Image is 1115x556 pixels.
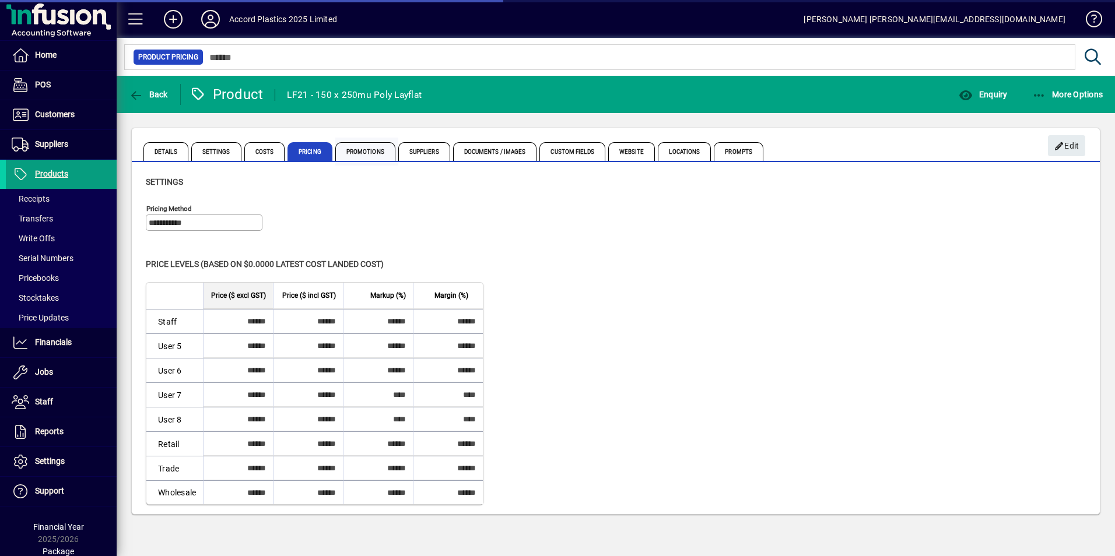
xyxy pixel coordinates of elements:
span: Jobs [35,367,53,376]
span: Price ($ incl GST) [282,289,336,302]
div: [PERSON_NAME] [PERSON_NAME][EMAIL_ADDRESS][DOMAIN_NAME] [804,10,1065,29]
span: POS [35,80,51,89]
span: Documents / Images [453,142,537,161]
a: Staff [6,388,117,417]
span: Settings [191,142,241,161]
span: More Options [1032,90,1103,99]
a: Receipts [6,189,117,209]
td: Retail [146,431,203,456]
span: Products [35,169,68,178]
span: Write Offs [12,234,55,243]
td: User 5 [146,333,203,358]
span: Settings [35,456,65,466]
button: Add [155,9,192,30]
span: Pricebooks [12,273,59,283]
div: Accord Plastics 2025 Limited [229,10,337,29]
span: Transfers [12,214,53,223]
span: Locations [658,142,711,161]
a: Stocktakes [6,288,117,308]
span: Costs [244,142,285,161]
a: Jobs [6,358,117,387]
a: Home [6,41,117,70]
a: Financials [6,328,117,357]
a: Settings [6,447,117,476]
span: Reports [35,427,64,436]
a: Pricebooks [6,268,117,288]
a: Transfers [6,209,117,228]
span: Staff [35,397,53,406]
span: Website [608,142,655,161]
span: Product Pricing [138,51,198,63]
span: Promotions [335,142,395,161]
a: Reports [6,417,117,446]
span: Suppliers [35,139,68,149]
button: More Options [1029,84,1106,105]
td: Trade [146,456,203,480]
span: Settings [146,177,183,186]
td: User 6 [146,358,203,382]
span: Support [35,486,64,495]
span: Financial Year [33,522,84,532]
div: LF21 - 150 x 250mu Poly Layflat [287,86,422,104]
span: Back [129,90,168,99]
span: Details [143,142,188,161]
a: POS [6,71,117,100]
a: Price Updates [6,308,117,328]
span: Price ($ excl GST) [211,289,266,302]
span: Price levels (based on $0.0000 Latest cost landed cost) [146,259,384,269]
span: Home [35,50,57,59]
span: Margin (%) [434,289,468,302]
span: Stocktakes [12,293,59,302]
a: Knowledge Base [1077,2,1100,40]
span: Price Updates [12,313,69,322]
span: Package [43,547,74,556]
span: Markup (%) [370,289,406,302]
td: User 8 [146,407,203,431]
span: Enquiry [959,90,1007,99]
span: Serial Numbers [12,254,73,263]
span: Suppliers [398,142,450,161]
span: Receipts [12,194,50,203]
span: Pricing [287,142,332,161]
button: Back [126,84,171,105]
td: Staff [146,309,203,333]
a: Write Offs [6,228,117,248]
button: Profile [192,9,229,30]
a: Suppliers [6,130,117,159]
a: Customers [6,100,117,129]
button: Edit [1048,135,1085,156]
app-page-header-button: Back [117,84,181,105]
span: Custom Fields [539,142,605,161]
button: Enquiry [956,84,1010,105]
mat-label: Pricing method [146,205,192,213]
a: Support [6,477,117,506]
span: Customers [35,110,75,119]
td: User 7 [146,382,203,407]
span: Financials [35,337,72,347]
span: Edit [1054,136,1079,156]
div: Product [190,85,264,104]
span: Prompts [714,142,763,161]
a: Serial Numbers [6,248,117,268]
td: Wholesale [146,480,203,504]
